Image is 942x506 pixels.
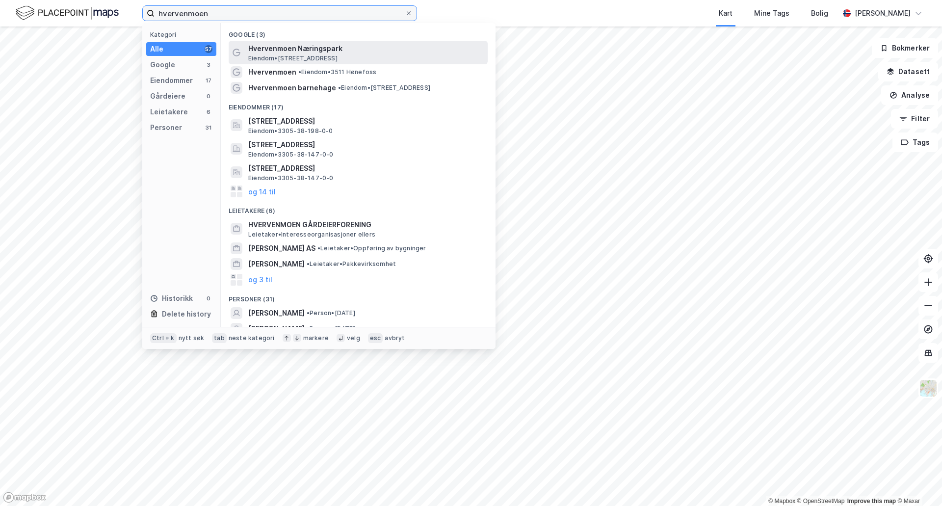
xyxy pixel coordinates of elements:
button: Filter [891,109,938,129]
a: Mapbox homepage [3,492,46,503]
div: neste kategori [229,334,275,342]
span: [PERSON_NAME] [248,323,305,335]
span: [STREET_ADDRESS] [248,115,484,127]
div: nytt søk [179,334,205,342]
button: Analyse [881,85,938,105]
div: [PERSON_NAME] [855,7,911,19]
img: logo.f888ab2527a4732fd821a326f86c7f29.svg [16,4,119,22]
div: 31 [205,124,212,132]
div: markere [303,334,329,342]
div: Eiendommer [150,75,193,86]
div: 3 [205,61,212,69]
span: Eiendom • 3511 Hønefoss [298,68,376,76]
span: Eiendom • 3305-38-147-0-0 [248,174,334,182]
div: Bolig [811,7,828,19]
div: Alle [150,43,163,55]
span: • [317,244,320,252]
span: Hvervenmoen barnehage [248,82,336,94]
span: • [307,325,310,332]
div: tab [212,333,227,343]
span: [PERSON_NAME] [248,307,305,319]
span: HVERVENMOEN GÅRDEIERFORENING [248,219,484,231]
div: 6 [205,108,212,116]
span: • [307,260,310,267]
span: [STREET_ADDRESS] [248,139,484,151]
iframe: Chat Widget [893,459,942,506]
input: Søk på adresse, matrikkel, gårdeiere, leietakere eller personer [155,6,405,21]
div: 0 [205,92,212,100]
div: Google [150,59,175,71]
div: velg [347,334,360,342]
button: Bokmerker [872,38,938,58]
div: Kategori [150,31,216,38]
span: Eiendom • 3305-38-147-0-0 [248,151,334,159]
span: Person • [DATE] [307,325,355,333]
span: Eiendom • 3305-38-198-0-0 [248,127,333,135]
div: Ctrl + k [150,333,177,343]
button: Datasett [878,62,938,81]
span: [STREET_ADDRESS] [248,162,484,174]
div: Kart [719,7,733,19]
span: Hvervenmoen [248,66,296,78]
div: Kontrollprogram for chat [893,459,942,506]
a: Improve this map [847,498,896,505]
div: Eiendommer (17) [221,96,496,113]
div: Personer [150,122,182,133]
div: 17 [205,77,212,84]
span: [PERSON_NAME] AS [248,242,315,254]
span: [PERSON_NAME] [248,258,305,270]
div: 0 [205,294,212,302]
button: og 3 til [248,274,272,286]
a: Mapbox [768,498,795,505]
span: • [307,309,310,317]
div: Personer (31) [221,288,496,305]
span: Leietaker • Interesseorganisasjoner ellers [248,231,375,239]
span: Eiendom • [STREET_ADDRESS] [248,54,338,62]
span: Leietaker • Pakkevirksomhet [307,260,396,268]
span: Person • [DATE] [307,309,355,317]
span: Hvervenmoen Næringspark [248,43,484,54]
div: Gårdeiere [150,90,185,102]
button: Tags [892,133,938,152]
div: Historikk [150,293,193,304]
div: Google (3) [221,23,496,41]
div: 57 [205,45,212,53]
div: Delete history [162,308,211,320]
div: Leietakere (6) [221,199,496,217]
span: • [298,68,301,76]
div: esc [368,333,383,343]
span: • [338,84,341,91]
span: Eiendom • [STREET_ADDRESS] [338,84,430,92]
span: Leietaker • Oppføring av bygninger [317,244,426,252]
div: Mine Tags [754,7,789,19]
div: avbryt [385,334,405,342]
img: Z [919,379,938,398]
div: Leietakere [150,106,188,118]
a: OpenStreetMap [797,498,845,505]
button: og 14 til [248,186,276,197]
